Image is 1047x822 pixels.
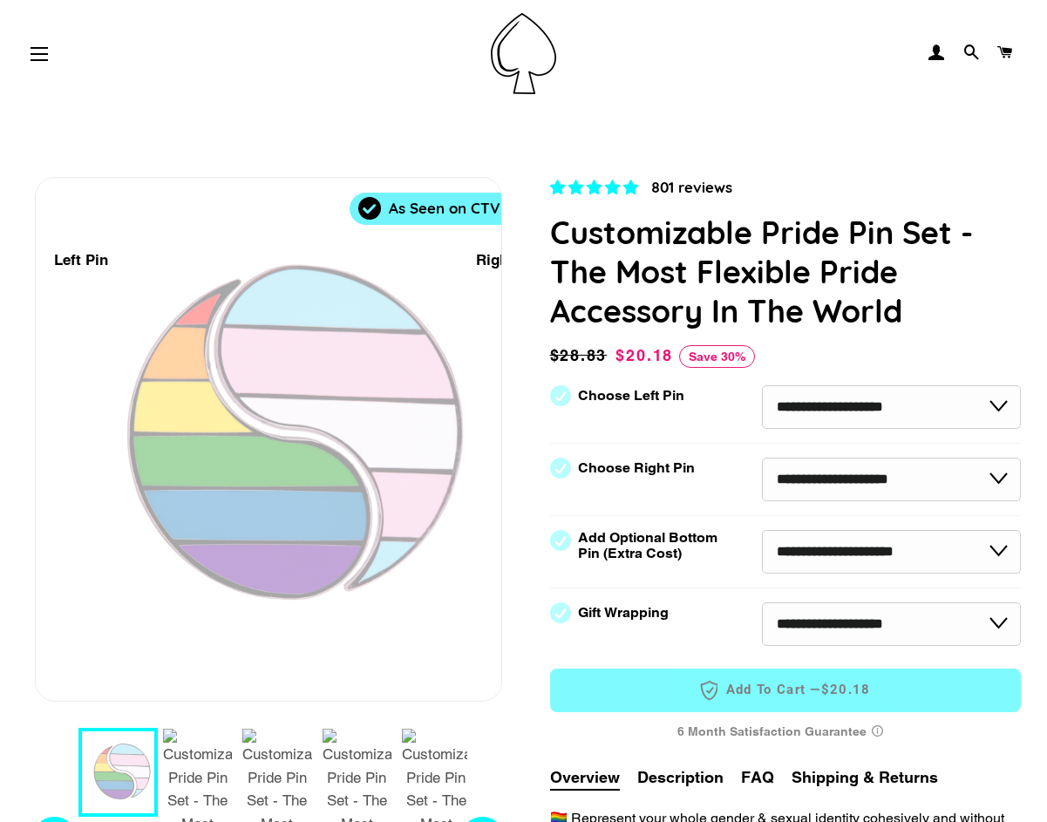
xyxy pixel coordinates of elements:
[637,765,724,789] button: Description
[550,716,1022,748] div: 6 Month Satisfaction Guarantee
[78,728,158,817] button: 1 / 9
[578,460,695,476] label: Choose Right Pin
[615,346,673,364] span: $20.18
[821,681,871,699] span: $20.18
[578,530,724,561] label: Add Optional Bottom Pin (Extra Cost)
[576,679,996,702] span: Add to Cart —
[578,388,684,404] label: Choose Left Pin
[679,345,755,368] span: Save 30%
[550,179,642,196] span: 4.83 stars
[792,765,938,789] button: Shipping & Returns
[491,13,556,94] img: Pin-Ace
[550,765,620,791] button: Overview
[550,213,1022,330] h1: Customizable Pride Pin Set - The Most Flexible Pride Accessory In The World
[36,178,501,701] div: 1 / 9
[651,178,732,196] span: 801 reviews
[578,605,669,621] label: Gift Wrapping
[550,669,1022,712] button: Add to Cart —$20.18
[741,765,774,789] button: FAQ
[550,343,612,368] span: $28.83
